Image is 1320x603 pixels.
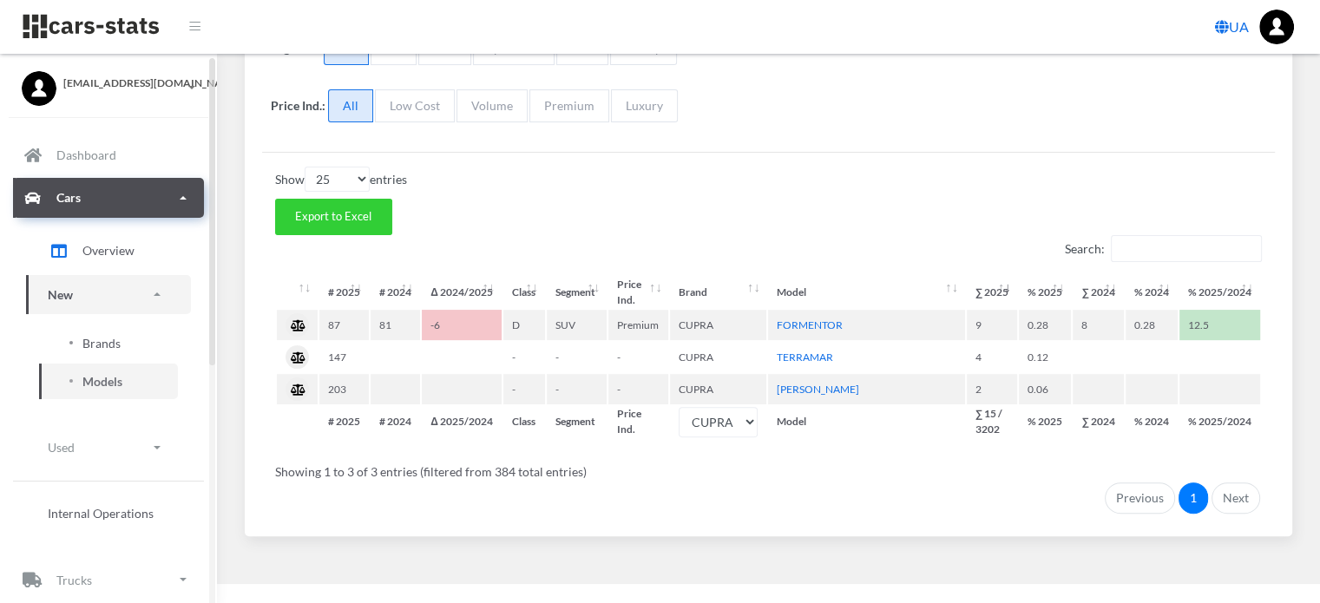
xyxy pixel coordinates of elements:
th: %&nbsp;2024: activate to sort column ascending [1126,277,1178,308]
th: Segment: activate to sort column ascending [547,277,607,308]
a: [PERSON_NAME] [777,383,859,396]
button: Export to Excel [275,199,392,235]
span: Luxury [611,89,678,122]
td: 2 [967,374,1018,404]
p: Cars [56,187,81,208]
td: CUPRA [670,310,766,340]
a: Cars [13,178,204,218]
span: Low Cost [375,89,455,122]
td: 9 [967,310,1018,340]
label: Price Ind.: [271,96,325,115]
td: CUPRA [670,342,766,372]
label: Show entries [275,167,407,192]
td: - [608,374,668,404]
th: % 2024 [1126,406,1178,437]
td: 0.12 [1019,342,1071,372]
span: Export to Excel [295,209,371,223]
a: Models [39,364,178,399]
select: Showentries [305,167,370,192]
span: [EMAIL_ADDRESS][DOMAIN_NAME] [63,75,195,91]
p: Dashboard [56,144,116,166]
a: Brands [39,325,178,361]
td: 87 [319,310,369,340]
a: Internal Operations [26,495,191,531]
span: Internal Operations [48,504,154,522]
span: Models [82,372,122,390]
td: 81 [371,310,420,340]
th: %&nbsp;2025/2024: activate to sort column ascending [1179,277,1260,308]
p: New [48,284,73,305]
a: [EMAIL_ADDRESS][DOMAIN_NAME] [22,71,195,91]
th: % 2025/2024 [1179,406,1260,437]
th: ∑ 15 / 3202 [967,406,1018,437]
a: New [26,275,191,314]
input: Search: [1111,235,1262,262]
td: SUV [547,310,607,340]
div: Showing 1 to 3 of 3 entries (filtered from 384 total entries) [275,452,1262,481]
td: 12.5 [1179,310,1260,340]
label: Search: [1065,235,1262,262]
td: 0.28 [1019,310,1071,340]
th: #&nbsp;2024 : activate to sort column ascending [371,277,420,308]
th: Brand: activate to sort column ascending [670,277,766,308]
a: TERRAMAR [777,351,833,364]
th: %&nbsp;2025: activate to sort column ascending [1019,277,1071,308]
span: Premium [529,89,609,122]
p: Used [48,436,75,458]
th: Price Ind.: activate to sort column ascending [608,277,668,308]
td: 4 [967,342,1018,372]
span: Brands [82,334,121,352]
td: 147 [319,342,369,372]
a: Used [26,428,191,467]
td: Premium [608,310,668,340]
th: # 2024 [371,406,420,437]
td: 0.06 [1019,374,1071,404]
a: UA [1208,10,1256,44]
a: FORMENTOR [777,318,843,331]
span: Volume [456,89,528,122]
th: Model: activate to sort column ascending [768,277,964,308]
td: -6 [422,310,502,340]
td: 8 [1073,310,1124,340]
img: ... [1259,10,1294,44]
th: Model [768,406,964,437]
td: - [608,342,668,372]
td: D [503,310,545,340]
th: % 2025 [1019,406,1071,437]
td: - [503,374,545,404]
td: - [503,342,545,372]
th: Δ 2025/2024 [422,406,502,437]
p: Trucks [56,569,92,591]
th: ∑&nbsp;2025: activate to sort column ascending [967,277,1018,308]
a: Dashboard [13,135,204,175]
td: - [547,342,607,372]
th: Class: activate to sort column ascending [503,277,545,308]
span: All [328,89,373,122]
a: Trucks [13,560,204,600]
td: CUPRA [670,374,766,404]
a: 1 [1179,482,1208,514]
th: Price Ind. [608,406,668,437]
th: Class [503,406,545,437]
th: ∑&nbsp;2024: activate to sort column ascending [1073,277,1124,308]
img: navbar brand [22,13,161,40]
th: : activate to sort column ascending [277,277,318,308]
td: - [547,374,607,404]
td: 203 [319,374,369,404]
th: Segment [547,406,607,437]
th: # 2025 [319,406,369,437]
td: 0.28 [1126,310,1178,340]
th: ∑ 2024 [1073,406,1124,437]
span: Overview [82,241,135,259]
th: Δ&nbsp;2024/2025: activate to sort column ascending [422,277,502,308]
a: Overview [26,229,191,272]
th: #&nbsp;2025 : activate to sort column ascending [319,277,369,308]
